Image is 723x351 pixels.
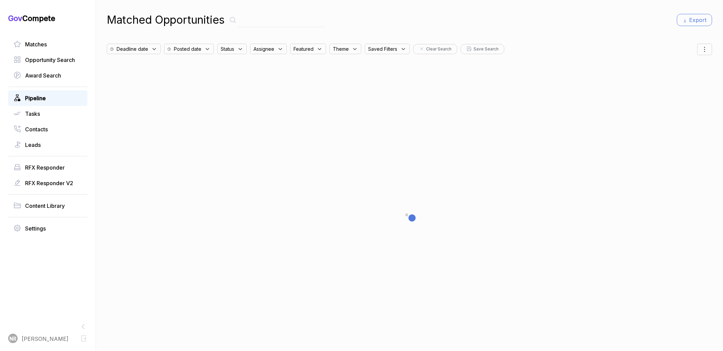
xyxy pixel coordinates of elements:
a: Contacts [14,125,82,133]
a: RFX Responder [14,163,82,172]
span: Clear Search [426,46,451,52]
a: Pipeline [14,94,82,102]
a: Matches [14,40,82,48]
span: Tasks [25,110,40,118]
span: Save Search [474,46,499,52]
span: Gov [8,14,22,23]
a: Award Search [14,71,82,80]
a: Opportunity Search [14,56,82,64]
button: Save Search [461,44,504,54]
span: Matches [25,40,47,48]
a: Leads [14,141,82,149]
a: Content Library [14,202,82,210]
a: Settings [14,224,82,233]
span: Deadline date [117,45,148,52]
span: Assignee [254,45,274,52]
button: Clear Search [413,44,457,54]
a: RFX Responder V2 [14,179,82,187]
span: Settings [25,224,46,233]
span: Award Search [25,71,61,80]
span: Pipeline [25,94,46,102]
span: Featured [294,45,314,52]
span: RFX Responder V2 [25,179,73,187]
span: Saved Filters [368,45,397,52]
span: Status [221,45,234,52]
span: Opportunity Search [25,56,75,64]
span: Content Library [25,202,65,210]
h1: Compete [8,14,87,23]
h1: Matched Opportunities [107,12,225,28]
span: RFX Responder [25,163,65,172]
button: Export [677,14,712,26]
span: Contacts [25,125,48,133]
span: Theme [333,45,349,52]
span: Posted date [174,45,201,52]
span: [PERSON_NAME] [22,335,68,343]
span: NR [9,335,16,342]
span: Leads [25,141,41,149]
img: loading animation [393,202,426,236]
a: Tasks [14,110,82,118]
